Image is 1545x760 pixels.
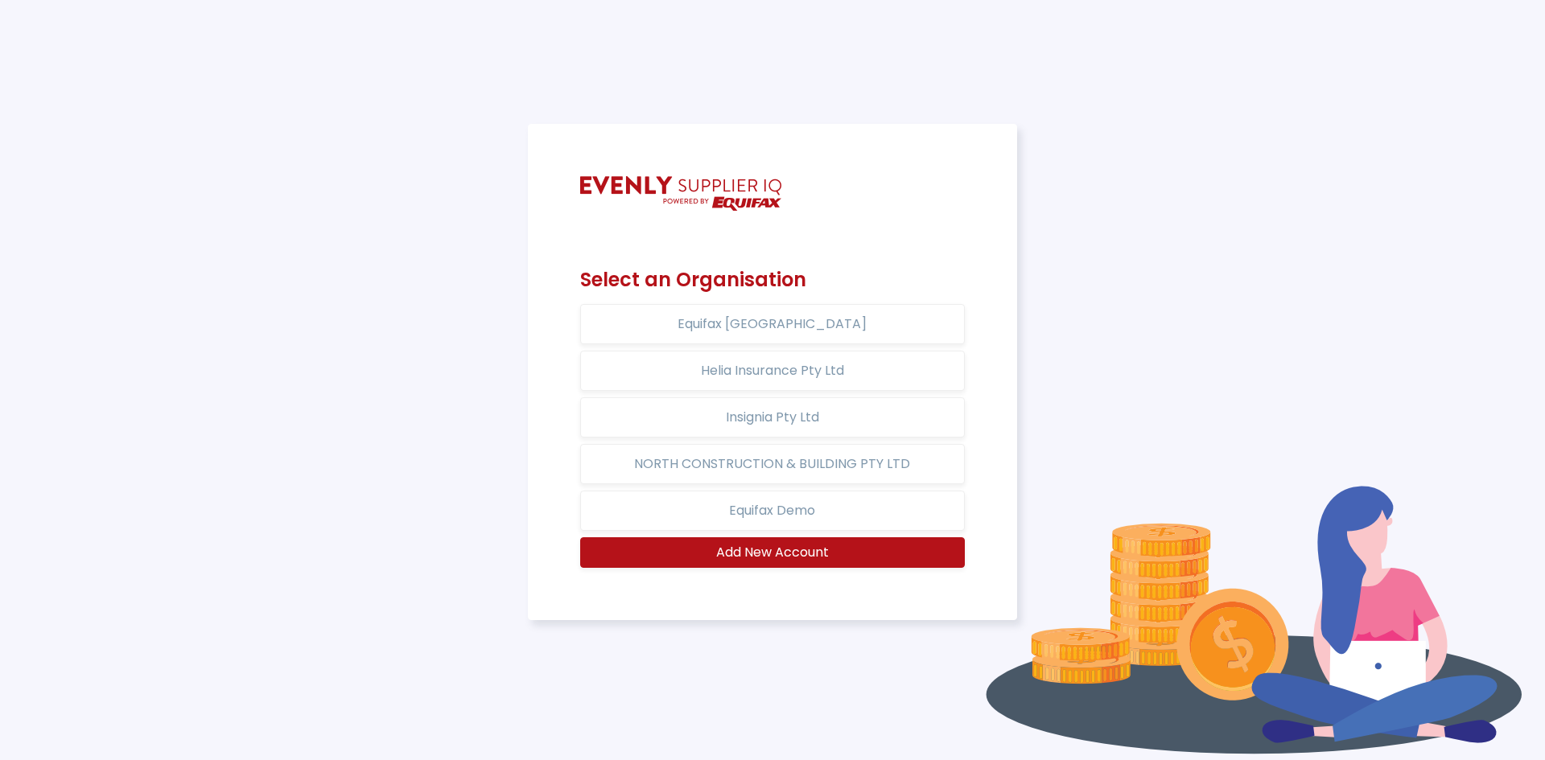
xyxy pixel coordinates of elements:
[716,543,829,561] span: Add New Account
[580,304,965,344] button: Equifax [GEOGRAPHIC_DATA]
[580,176,781,211] img: SupplyPredict
[580,491,965,531] button: Equifax Demo
[580,444,965,484] button: NORTH CONSTRUCTION & BUILDING PTY LTD
[580,269,965,292] h2: Select an Organisation
[580,537,965,568] button: Add New Account
[580,351,965,391] button: Helia Insurance Pty Ltd
[580,397,965,438] button: Insignia Pty Ltd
